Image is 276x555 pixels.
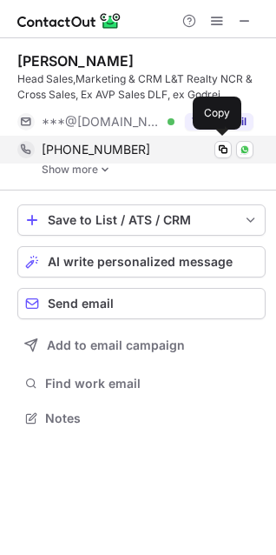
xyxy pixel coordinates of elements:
span: Send email [48,297,114,311]
span: [PHONE_NUMBER] [42,142,150,157]
img: - [100,164,110,176]
button: Notes [17,406,266,431]
span: Add to email campaign [47,338,185,352]
div: Head Sales,Marketing & CRM L&T Realty NCR & Cross Sales, Ex AVP Sales DLF, ex Godrej Properties [17,71,266,103]
span: Find work email [45,376,259,391]
button: save-profile-one-click [17,204,266,236]
button: Send email [17,288,266,319]
button: Find work email [17,371,266,396]
span: Notes [45,411,259,426]
div: Save to List / ATS / CRM [48,213,235,227]
img: ContactOut v5.3.10 [17,10,122,31]
div: [PERSON_NAME] [17,52,134,70]
button: Reveal Button [185,113,253,130]
a: Show more [42,164,266,176]
span: ***@[DOMAIN_NAME] [42,114,161,130]
button: AI write personalized message [17,246,266,277]
img: Whatsapp [240,144,250,155]
span: AI write personalized message [48,255,233,269]
button: Add to email campaign [17,330,266,361]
